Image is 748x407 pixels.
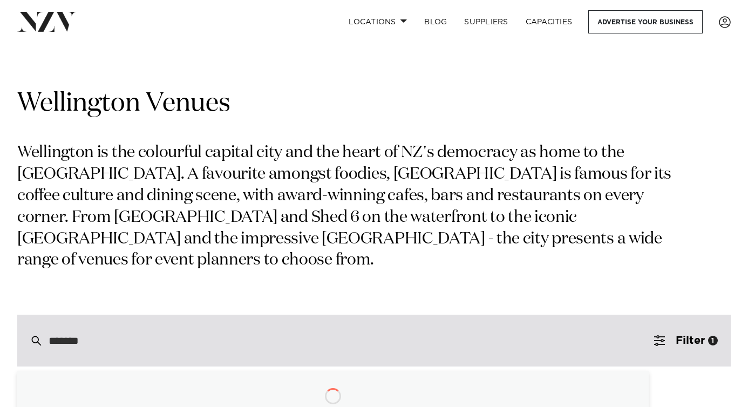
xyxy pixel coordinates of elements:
a: Capacities [517,10,581,33]
a: BLOG [416,10,455,33]
a: Locations [340,10,416,33]
img: nzv-logo.png [17,12,76,31]
div: 1 [708,336,718,345]
span: Filter [676,335,705,346]
h1: Wellington Venues [17,87,731,121]
p: Wellington is the colourful capital city and the heart of NZ's democracy as home to the [GEOGRAPH... [17,143,684,272]
button: Filter1 [641,315,731,367]
a: SUPPLIERS [455,10,516,33]
a: Advertise your business [588,10,703,33]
